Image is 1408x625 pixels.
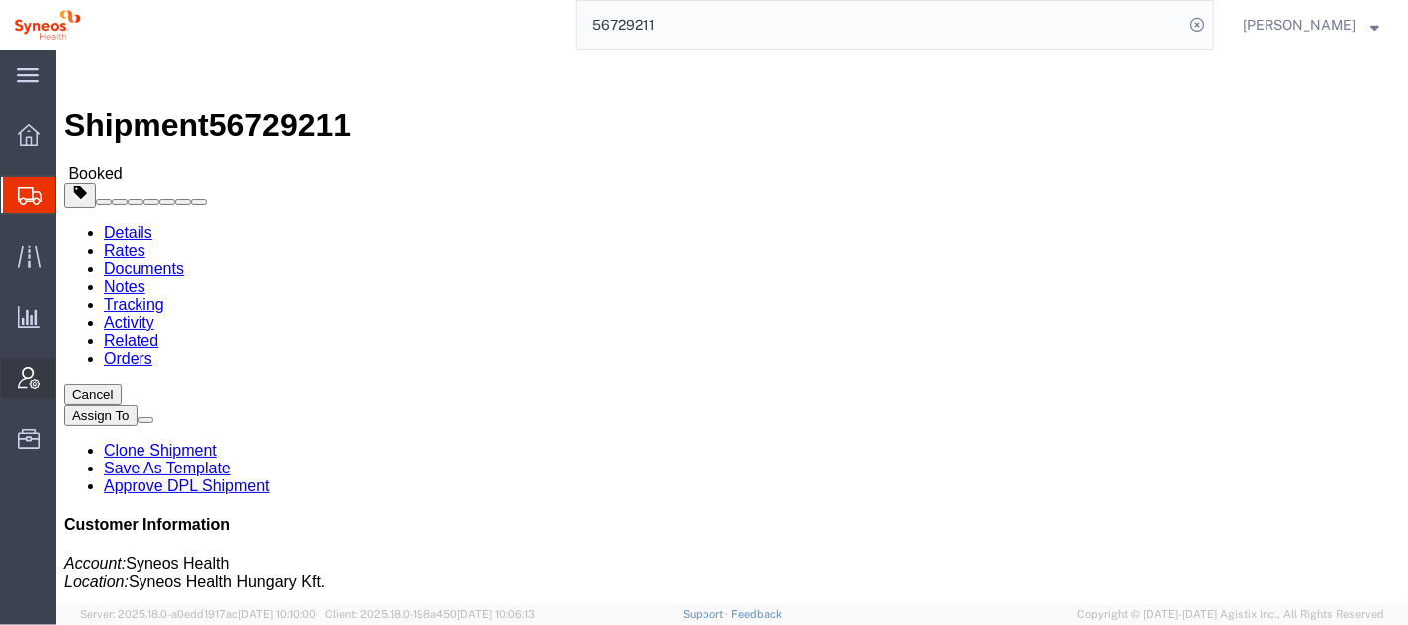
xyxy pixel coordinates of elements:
span: Client: 2025.18.0-198a450 [325,608,535,620]
img: logo [14,10,81,40]
a: Support [683,608,732,620]
button: [PERSON_NAME] [1242,13,1380,37]
a: Feedback [731,608,782,620]
span: [DATE] 10:10:00 [238,608,316,620]
span: [DATE] 10:06:13 [457,608,535,620]
iframe: FS Legacy Container [56,50,1408,604]
span: Julie Ryan [1243,14,1356,36]
span: Copyright © [DATE]-[DATE] Agistix Inc., All Rights Reserved [1077,606,1384,623]
span: Server: 2025.18.0-a0edd1917ac [80,608,316,620]
input: Search for shipment number, reference number [577,1,1183,49]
